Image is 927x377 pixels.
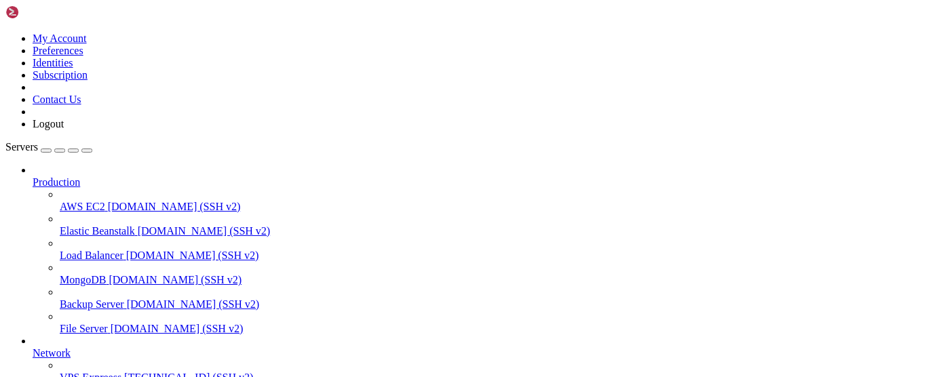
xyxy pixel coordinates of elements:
[33,57,73,68] a: Identities
[60,213,922,237] li: Elastic Beanstalk [DOMAIN_NAME] (SSH v2)
[5,5,83,19] img: Shellngn
[33,118,64,130] a: Logout
[33,176,80,188] span: Production
[108,201,241,212] span: [DOMAIN_NAME] (SSH v2)
[33,347,71,359] span: Network
[60,201,105,212] span: AWS EC2
[126,250,259,261] span: [DOMAIN_NAME] (SSH v2)
[60,201,922,213] a: AWS EC2 [DOMAIN_NAME] (SSH v2)
[5,141,38,153] span: Servers
[60,311,922,335] li: File Server [DOMAIN_NAME] (SSH v2)
[33,176,922,188] a: Production
[33,164,922,335] li: Production
[60,286,922,311] li: Backup Server [DOMAIN_NAME] (SSH v2)
[60,225,922,237] a: Elastic Beanstalk [DOMAIN_NAME] (SSH v2)
[127,298,260,310] span: [DOMAIN_NAME] (SSH v2)
[109,274,242,285] span: [DOMAIN_NAME] (SSH v2)
[33,94,81,105] a: Contact Us
[60,298,124,310] span: Backup Server
[33,45,83,56] a: Preferences
[60,274,106,285] span: MongoDB
[33,69,88,81] a: Subscription
[60,225,135,237] span: Elastic Beanstalk
[60,188,922,213] li: AWS EC2 [DOMAIN_NAME] (SSH v2)
[60,323,922,335] a: File Server [DOMAIN_NAME] (SSH v2)
[60,250,922,262] a: Load Balancer [DOMAIN_NAME] (SSH v2)
[60,262,922,286] li: MongoDB [DOMAIN_NAME] (SSH v2)
[111,323,244,334] span: [DOMAIN_NAME] (SSH v2)
[60,298,922,311] a: Backup Server [DOMAIN_NAME] (SSH v2)
[33,33,87,44] a: My Account
[60,250,124,261] span: Load Balancer
[138,225,271,237] span: [DOMAIN_NAME] (SSH v2)
[33,347,922,359] a: Network
[60,274,922,286] a: MongoDB [DOMAIN_NAME] (SSH v2)
[60,323,108,334] span: File Server
[60,237,922,262] li: Load Balancer [DOMAIN_NAME] (SSH v2)
[5,141,92,153] a: Servers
